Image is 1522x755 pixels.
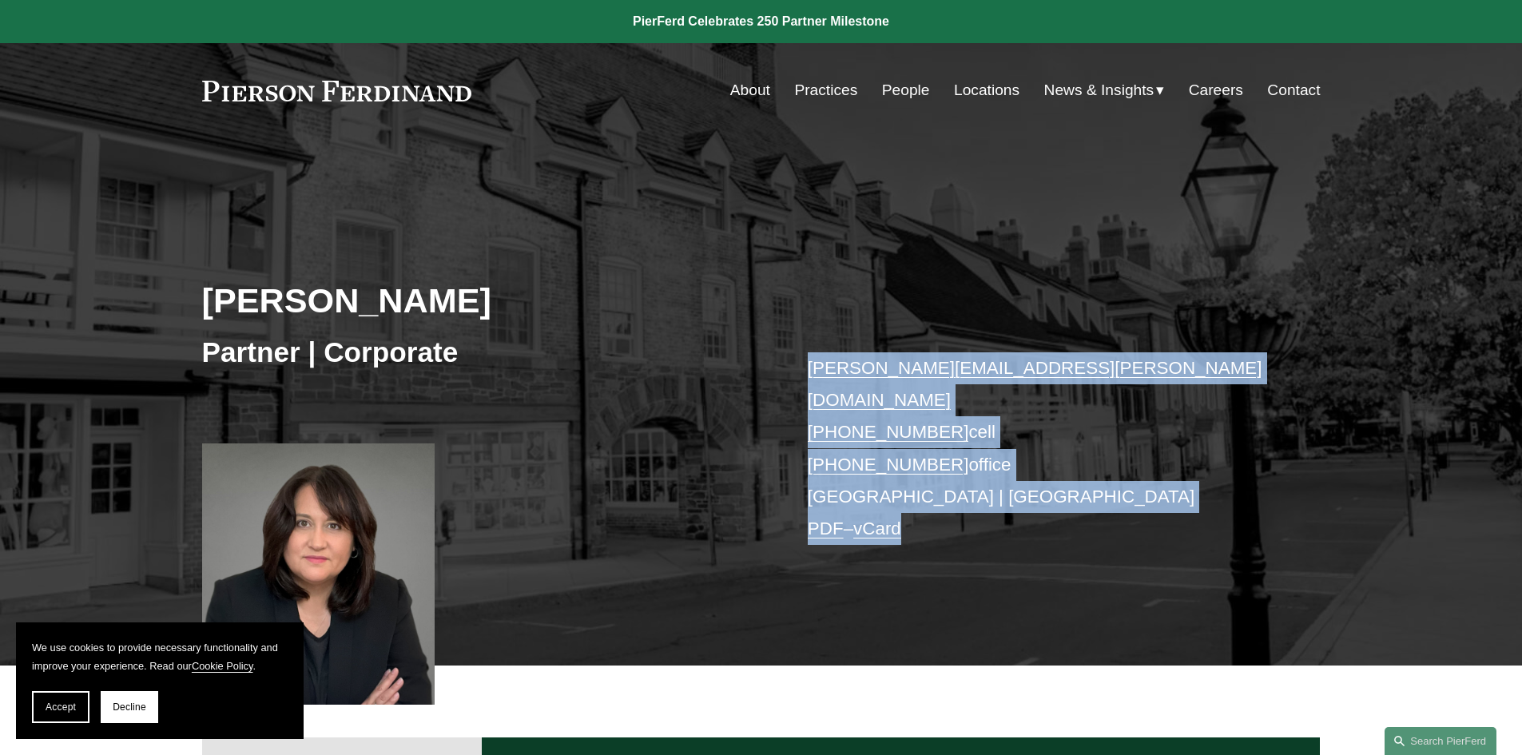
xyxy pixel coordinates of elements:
[16,622,304,739] section: Cookie banner
[882,75,930,105] a: People
[808,358,1262,410] a: [PERSON_NAME][EMAIL_ADDRESS][PERSON_NAME][DOMAIN_NAME]
[808,455,969,475] a: [PHONE_NUMBER]
[101,691,158,723] button: Decline
[202,335,761,370] h3: Partner | Corporate
[808,352,1274,546] p: cell office [GEOGRAPHIC_DATA] | [GEOGRAPHIC_DATA] –
[808,422,969,442] a: [PHONE_NUMBER]
[853,519,901,538] a: vCard
[730,75,770,105] a: About
[794,75,857,105] a: Practices
[1044,75,1165,105] a: folder dropdown
[113,701,146,713] span: Decline
[46,701,76,713] span: Accept
[32,638,288,675] p: We use cookies to provide necessary functionality and improve your experience. Read our .
[1189,75,1243,105] a: Careers
[1044,77,1154,105] span: News & Insights
[192,660,253,672] a: Cookie Policy
[32,691,89,723] button: Accept
[1267,75,1320,105] a: Contact
[1385,727,1496,755] a: Search this site
[202,280,761,321] h2: [PERSON_NAME]
[954,75,1019,105] a: Locations
[808,519,844,538] a: PDF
